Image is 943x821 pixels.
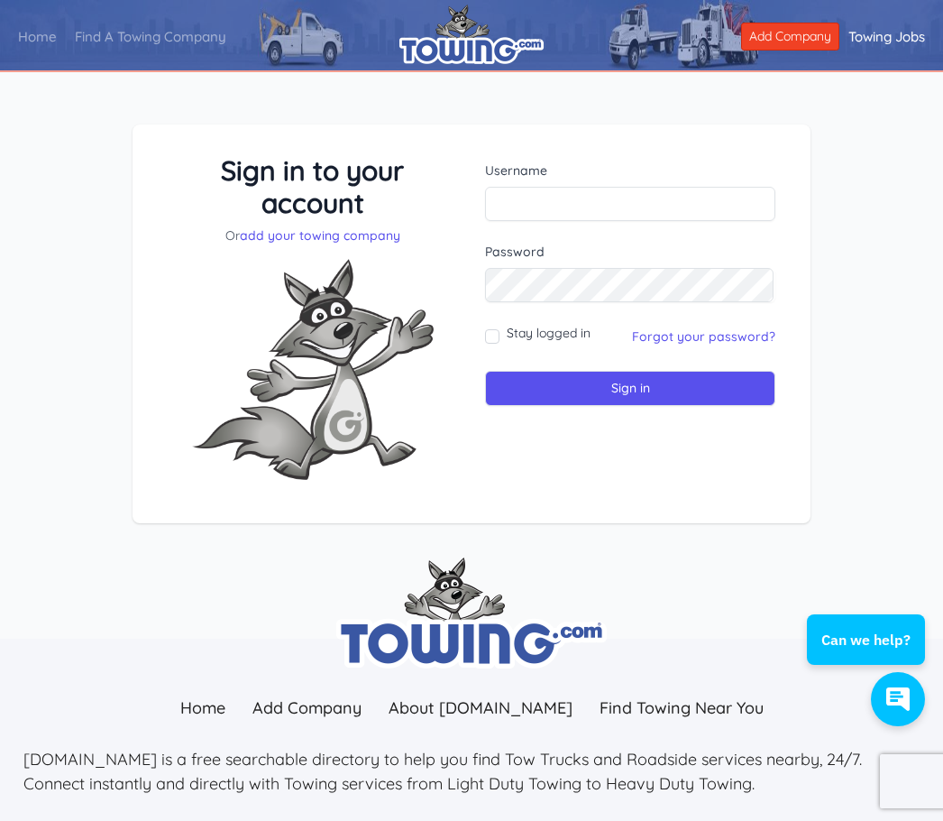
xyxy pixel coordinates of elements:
[485,161,775,180] label: Username
[485,371,775,406] input: Sign in
[586,688,777,727] a: Find Towing Near You
[375,688,586,727] a: About [DOMAIN_NAME]
[168,226,458,244] p: Or
[839,14,934,61] a: Towing Jobs
[168,154,458,219] h3: Sign in to your account
[239,688,375,727] a: Add Company
[632,328,775,345] a: Forgot your password?
[9,14,66,61] a: Home
[178,244,448,494] img: Fox-Excited.png
[485,243,775,261] label: Password
[399,5,544,64] img: logo.png
[789,565,943,744] iframe: Conversations
[167,688,239,727] a: Home
[23,747,920,796] p: [DOMAIN_NAME] is a free searchable directory to help you find Tow Trucks and Roadside services ne...
[507,324,591,342] label: Stay logged in
[66,14,235,61] a: Find A Towing Company
[240,227,400,244] a: add your towing company
[741,23,839,51] a: Add Company
[336,558,607,669] img: towing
